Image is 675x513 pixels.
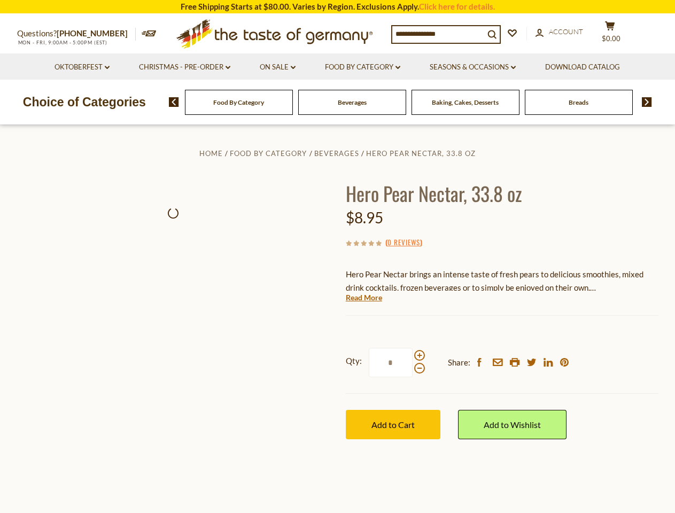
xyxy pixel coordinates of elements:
[346,208,383,227] span: $8.95
[432,98,499,106] a: Baking, Cakes, Desserts
[545,61,620,73] a: Download Catalog
[602,34,620,43] span: $0.00
[346,292,382,303] a: Read More
[448,356,470,369] span: Share:
[139,61,230,73] a: Christmas - PRE-ORDER
[346,354,362,368] strong: Qty:
[55,61,110,73] a: Oktoberfest
[569,98,588,106] a: Breads
[387,237,420,248] a: 0 Reviews
[325,61,400,73] a: Food By Category
[536,26,583,38] a: Account
[594,21,626,48] button: $0.00
[314,149,359,158] a: Beverages
[230,149,307,158] a: Food By Category
[371,419,415,430] span: Add to Cart
[346,181,658,205] h1: Hero Pear Nectar, 33.8 oz
[419,2,495,11] a: Click here for details.
[213,98,264,106] a: Food By Category
[260,61,296,73] a: On Sale
[642,97,652,107] img: next arrow
[199,149,223,158] a: Home
[346,410,440,439] button: Add to Cart
[169,97,179,107] img: previous arrow
[385,237,422,247] span: ( )
[458,410,567,439] a: Add to Wishlist
[17,27,136,41] p: Questions?
[366,149,476,158] a: Hero Pear Nectar, 33.8 oz
[549,27,583,36] span: Account
[57,28,128,38] a: [PHONE_NUMBER]
[338,98,367,106] a: Beverages
[369,348,413,377] input: Qty:
[346,268,658,294] p: Hero Pear Nectar brings an intense taste of fresh pears to delicious smoothies, mixed drink cockt...
[17,40,108,45] span: MON - FRI, 9:00AM - 5:00PM (EST)
[430,61,516,73] a: Seasons & Occasions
